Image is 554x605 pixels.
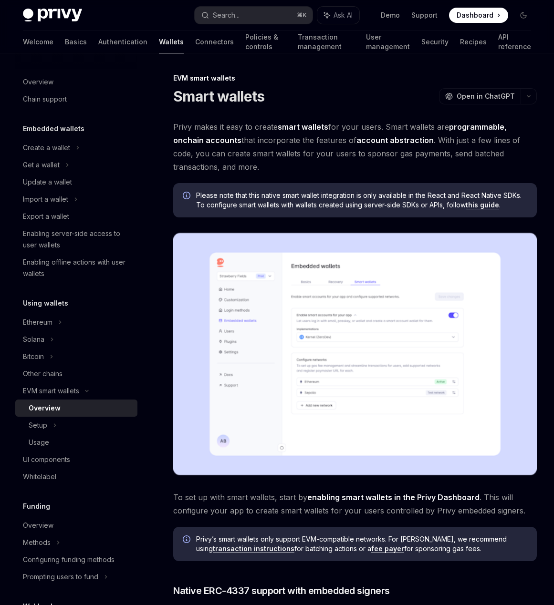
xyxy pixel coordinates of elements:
[15,468,137,485] a: Whitelabel
[23,9,82,22] img: dark logo
[15,551,137,568] a: Configuring funding methods
[23,123,84,134] h5: Embedded wallets
[371,544,404,553] a: fee payer
[297,11,307,19] span: ⌘ K
[23,194,68,205] div: Import a wallet
[15,225,137,254] a: Enabling server-side access to user wallets
[15,517,137,534] a: Overview
[15,73,137,91] a: Overview
[498,31,531,53] a: API reference
[23,211,69,222] div: Export a wallet
[15,451,137,468] a: UI components
[356,135,434,145] a: account abstraction
[23,368,63,379] div: Other chains
[23,501,50,512] h5: Funding
[23,351,44,362] div: Bitcoin
[466,201,499,209] a: this guide
[421,31,449,53] a: Security
[245,31,286,53] a: Policies & controls
[23,76,53,88] div: Overview
[449,8,508,23] a: Dashboard
[173,584,390,597] span: Native ERC-4337 support with embedded signers
[307,492,480,502] a: enabling smart wallets in the Privy Dashboard
[29,420,47,431] div: Setup
[29,402,61,414] div: Overview
[173,233,537,475] img: Sample enable smart wallets
[213,10,240,21] div: Search...
[23,142,70,154] div: Create a wallet
[15,208,137,225] a: Export a wallet
[23,176,72,188] div: Update a wallet
[381,10,400,20] a: Demo
[23,537,51,548] div: Methods
[15,254,137,282] a: Enabling offline actions with user wallets
[15,434,137,451] a: Usage
[366,31,410,53] a: User management
[23,385,79,397] div: EVM smart wallets
[23,317,52,328] div: Ethereum
[23,228,132,251] div: Enabling server-side access to user wallets
[23,297,68,309] h5: Using wallets
[317,7,359,24] button: Ask AI
[23,159,60,171] div: Get a wallet
[15,91,137,108] a: Chain support
[195,7,312,24] button: Search...⌘K
[213,544,294,553] a: transaction instructions
[334,10,353,20] span: Ask AI
[460,31,487,53] a: Recipes
[23,520,53,531] div: Overview
[173,88,264,105] h1: Smart wallets
[196,534,527,554] span: Privy’s smart wallets only support EVM-compatible networks. For [PERSON_NAME], we recommend using...
[29,437,49,448] div: Usage
[23,471,56,482] div: Whitelabel
[516,8,531,23] button: Toggle dark mode
[183,192,192,201] svg: Info
[457,92,515,101] span: Open in ChatGPT
[23,571,98,583] div: Prompting users to fund
[65,31,87,53] a: Basics
[278,122,328,132] strong: smart wallets
[159,31,184,53] a: Wallets
[457,10,493,20] span: Dashboard
[15,174,137,191] a: Update a wallet
[23,93,67,105] div: Chain support
[15,365,137,382] a: Other chains
[195,31,234,53] a: Connectors
[23,256,132,279] div: Enabling offline actions with user wallets
[411,10,438,20] a: Support
[23,31,53,53] a: Welcome
[173,73,537,83] div: EVM smart wallets
[196,191,527,210] span: Please note that this native smart wallet integration is only available in the React and React Na...
[98,31,147,53] a: Authentication
[439,88,521,104] button: Open in ChatGPT
[298,31,355,53] a: Transaction management
[183,535,192,545] svg: Info
[23,454,70,465] div: UI components
[23,554,115,565] div: Configuring funding methods
[15,400,137,417] a: Overview
[173,120,537,174] span: Privy makes it easy to create for your users. Smart wallets are that incorporate the features of ...
[173,491,537,517] span: To set up with smart wallets, start by . This will configure your app to create smart wallets for...
[23,334,44,345] div: Solana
